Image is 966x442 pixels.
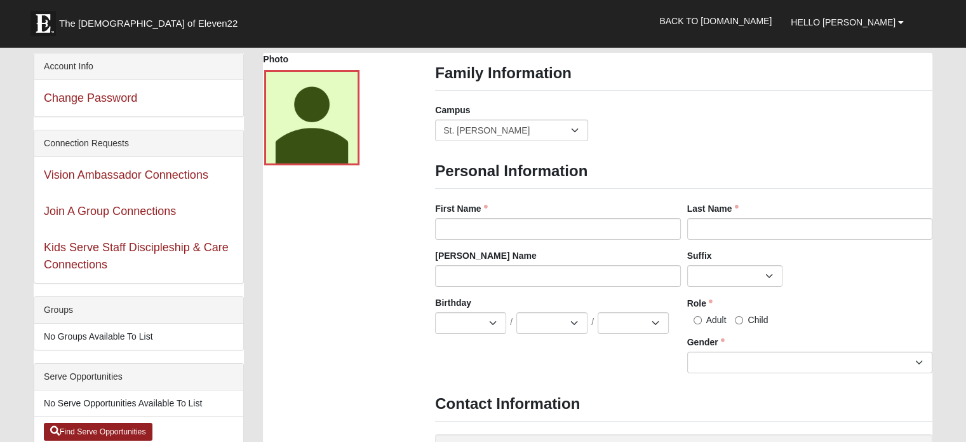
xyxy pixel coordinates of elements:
div: Account Info [34,53,243,80]
span: Adult [706,315,727,325]
img: Eleven22 logo [30,11,56,36]
h3: Contact Information [435,395,932,413]
a: Change Password [44,92,137,104]
label: Photo [263,53,288,66]
li: No Serve Opportunities Available To List [34,390,243,417]
div: Serve Opportunities [34,364,243,390]
span: Child [748,315,768,325]
a: Vision Ambassador Connections [44,169,208,181]
li: No Groups Available To List [34,324,243,350]
div: Connection Requests [34,130,243,157]
a: Back to [DOMAIN_NAME] [650,5,781,37]
label: First Name [435,202,487,215]
input: Child [735,316,743,324]
label: Suffix [687,249,712,262]
span: / [510,315,513,329]
a: Hello [PERSON_NAME] [781,6,913,38]
label: Last Name [687,202,739,215]
a: Kids Serve Staff Discipleship & Care Connections [44,241,229,271]
label: [PERSON_NAME] Name [435,249,536,262]
div: Groups [34,297,243,324]
label: Gender [687,336,725,349]
h3: Family Information [435,64,932,83]
a: Find Serve Opportunities [44,423,152,441]
span: The [DEMOGRAPHIC_DATA] of Eleven22 [59,17,238,30]
label: Role [687,297,713,310]
input: Adult [694,316,702,324]
a: Join A Group Connections [44,205,176,218]
span: Hello [PERSON_NAME] [791,17,896,27]
label: Campus [435,104,470,116]
label: Birthday [435,296,471,309]
span: / [591,315,594,329]
h3: Personal Information [435,162,932,181]
a: The [DEMOGRAPHIC_DATA] of Eleven22 [24,4,278,36]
